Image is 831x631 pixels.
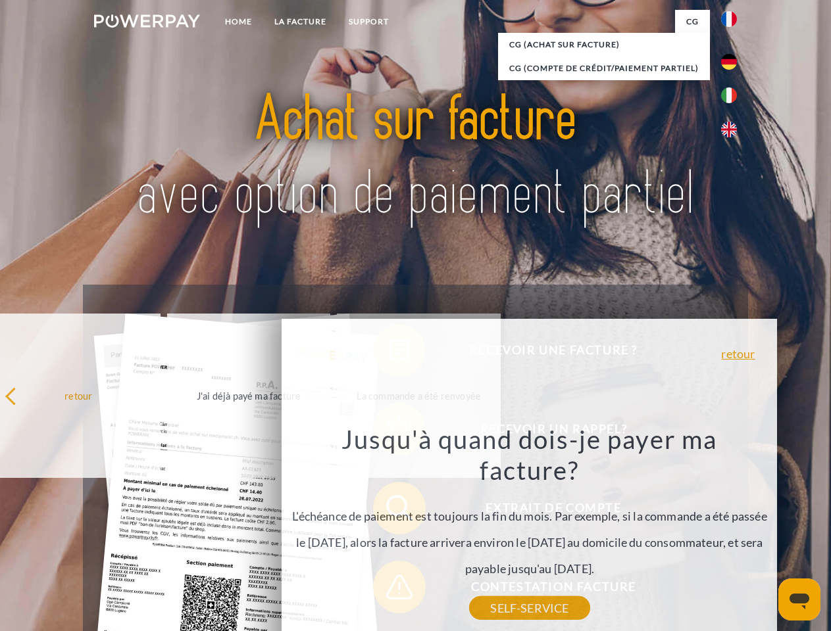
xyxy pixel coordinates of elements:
img: en [721,122,737,137]
a: CG (achat sur facture) [498,33,710,57]
img: fr [721,11,737,27]
div: retour [5,386,153,404]
h3: Jusqu'à quand dois-je payer ma facture? [290,423,770,486]
iframe: Bouton de lancement de la fenêtre de messagerie [778,578,820,620]
a: SELF-SERVICE [469,596,590,620]
a: CG [675,10,710,34]
a: Support [338,10,400,34]
div: J'ai déjà payé ma facture [175,386,323,404]
a: CG (Compte de crédit/paiement partiel) [498,57,710,80]
div: L'échéance de paiement est toujours la fin du mois. Par exemple, si la commande a été passée le [... [290,423,770,608]
img: it [721,87,737,103]
img: title-powerpay_fr.svg [126,63,705,252]
a: LA FACTURE [263,10,338,34]
a: Home [214,10,263,34]
img: de [721,54,737,70]
img: logo-powerpay-white.svg [94,14,200,28]
a: retour [721,348,755,360]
